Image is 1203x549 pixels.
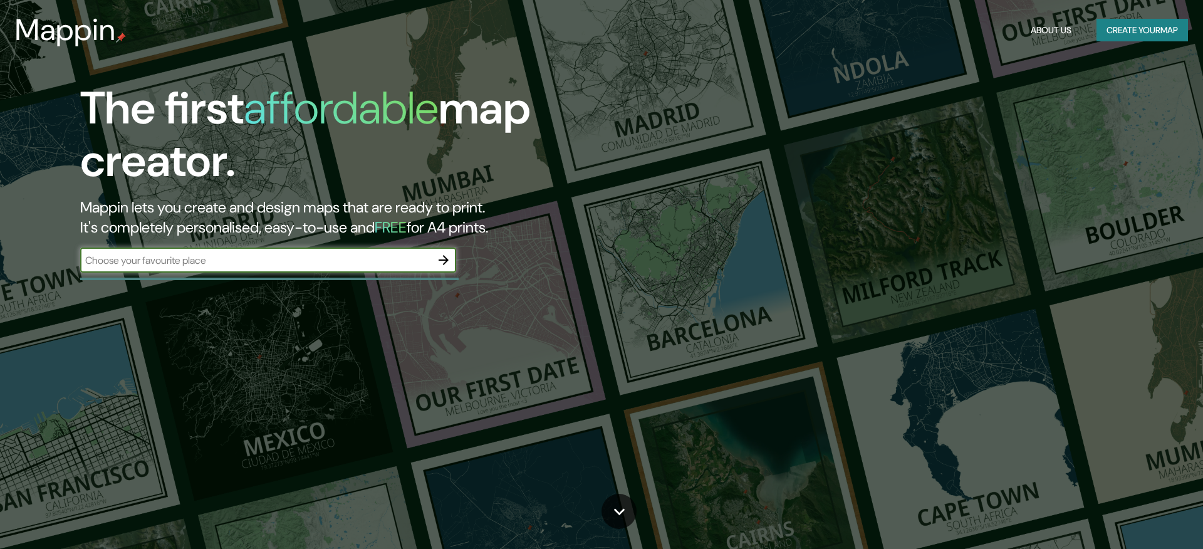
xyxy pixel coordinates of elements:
[80,197,682,238] h2: Mappin lets you create and design maps that are ready to print. It's completely personalised, eas...
[375,217,407,237] h5: FREE
[1026,19,1076,42] button: About Us
[1096,19,1188,42] button: Create yourmap
[244,79,439,137] h1: affordable
[80,82,682,197] h1: The first map creator.
[15,13,116,48] h3: Mappin
[80,253,431,268] input: Choose your favourite place
[116,33,126,43] img: mappin-pin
